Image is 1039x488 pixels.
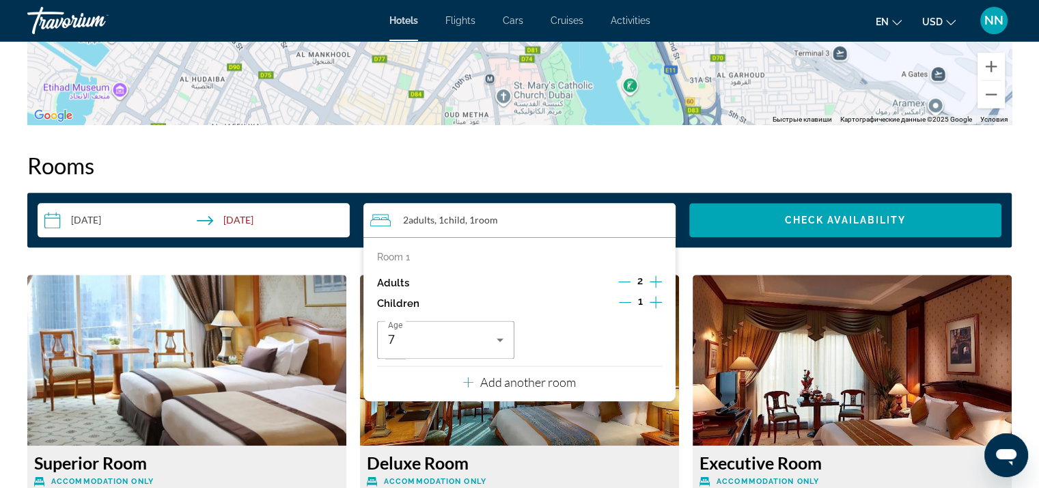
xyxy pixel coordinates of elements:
button: Add another room [463,366,576,394]
span: 2 [403,215,434,226]
button: Check Availability [689,203,1001,237]
span: Age [388,321,402,330]
p: Room 1 [377,252,410,262]
img: Google [31,107,76,124]
a: Условия (ссылка откроется в новой вкладке) [980,116,1008,123]
span: Картографические данные ©2025 Google [840,116,972,123]
span: NN [984,14,1003,27]
p: Children [377,298,419,310]
h3: Executive Room [699,452,1005,473]
img: 5bba078c-4045-4e18-a303-30815c332cd7.jpeg [27,275,346,446]
button: Decrement children [619,295,631,312]
img: 69e07771-86f2-4111-8e87-2f304ce59f13.jpeg [360,275,679,446]
p: Add another room [480,375,576,390]
span: USD [922,16,943,27]
button: User Menu [976,6,1012,35]
a: Cruises [551,15,583,26]
h2: Rooms [27,152,1012,179]
button: Check-in date: Sep 28, 2025 Check-out date: Oct 2, 2025 [38,203,350,237]
span: 2 [637,275,643,286]
span: 1 [638,296,643,307]
div: Search widget [38,203,1001,237]
span: Adults [408,214,434,226]
button: Decrement adults [618,275,631,291]
h3: Superior Room [34,452,340,473]
button: Уменьшить [978,81,1005,108]
p: Adults [377,277,409,289]
button: Change language [876,12,902,31]
span: Child [444,214,465,226]
span: Accommodation Only [717,477,819,486]
a: Cars [503,15,523,26]
a: Открыть эту область в Google Картах (в новом окне) [31,107,76,124]
span: , 1 [434,215,465,226]
h3: Deluxe Room [367,452,672,473]
button: Increment adults [650,273,662,293]
a: Hotels [389,15,418,26]
span: Check Availability [785,215,906,226]
a: Travorium [27,3,164,38]
button: Change currency [922,12,956,31]
img: 2616ff8a-9d99-4bc8-8bbd-8858e3f09211.jpeg [693,275,1012,446]
a: Flights [445,15,475,26]
a: Activities [611,15,650,26]
button: Увеличить [978,53,1005,80]
span: Room [475,214,498,226]
button: Travelers: 2 adults, 1 child [363,203,676,237]
button: Быстрые клавиши [773,115,832,124]
iframe: Кнопка запуска окна обмена сообщениями [984,433,1028,477]
span: 7 [388,332,396,347]
span: Accommodation Only [384,477,486,486]
span: en [876,16,889,27]
span: , 1 [465,215,498,226]
button: Increment children [650,293,662,314]
span: Accommodation Only [51,477,154,486]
